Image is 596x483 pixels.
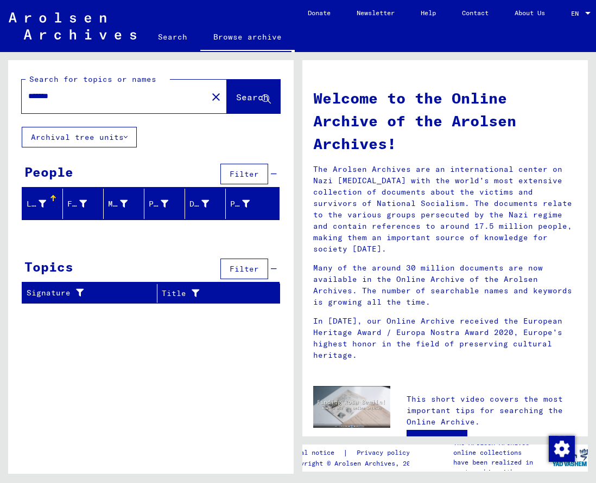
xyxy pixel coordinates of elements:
mat-header-cell: Maiden Name [104,189,144,219]
div: Signature [27,287,143,299]
button: Archival tree units [22,127,137,147]
div: Place of Birth [149,198,168,210]
button: Filter [220,164,268,184]
h1: Welcome to the Online Archive of the Arolsen Archives! [313,87,577,155]
img: Arolsen_neg.svg [9,12,136,40]
button: Clear [205,86,227,107]
img: Change consent [549,436,575,462]
div: Place of Birth [149,195,185,212]
span: Search [236,92,269,102]
p: have been realized in partnership with [453,458,553,477]
div: Last Name [27,198,46,210]
mat-header-cell: Last Name [22,189,63,219]
p: Copyright © Arolsen Archives, 2021 [289,459,423,468]
div: First Name [67,195,103,212]
div: Prisoner # [230,198,250,210]
div: Signature [27,285,157,302]
div: Maiden Name [108,198,128,210]
a: Search [145,24,200,50]
p: The Arolsen Archives online collections [453,438,553,458]
a: Legal notice [289,447,343,459]
div: Date of Birth [189,195,225,212]
p: In [DATE], our Online Archive received the European Heritage Award / Europa Nostra Award 2020, Eu... [313,315,577,361]
div: Title [162,285,267,302]
button: Filter [220,259,268,279]
p: This short video covers the most important tips for searching the Online Archive. [407,394,577,428]
mat-header-cell: First Name [63,189,104,219]
div: Maiden Name [108,195,144,212]
mat-header-cell: Date of Birth [185,189,226,219]
div: Date of Birth [189,198,209,210]
mat-header-cell: Place of Birth [144,189,185,219]
div: First Name [67,198,87,210]
mat-label: Search for topics or names [29,74,156,84]
a: Open video [407,430,467,452]
div: Prisoner # [230,195,266,212]
p: Many of the around 30 million documents are now available in the Online Archive of the Arolsen Ar... [313,262,577,308]
mat-icon: close [210,91,223,104]
span: EN [571,10,583,17]
a: Privacy policy [348,447,423,459]
div: Topics [24,257,73,276]
p: The Arolsen Archives are an international center on Nazi [MEDICAL_DATA] with the world’s most ext... [313,164,577,255]
div: | [289,447,423,459]
button: Search [227,80,280,113]
img: video.jpg [313,386,390,428]
a: Browse archive [200,24,295,52]
div: Last Name [27,195,62,212]
mat-header-cell: Prisoner # [226,189,279,219]
div: People [24,162,73,182]
span: Filter [230,169,259,179]
div: Title [162,288,253,299]
span: Filter [230,264,259,274]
